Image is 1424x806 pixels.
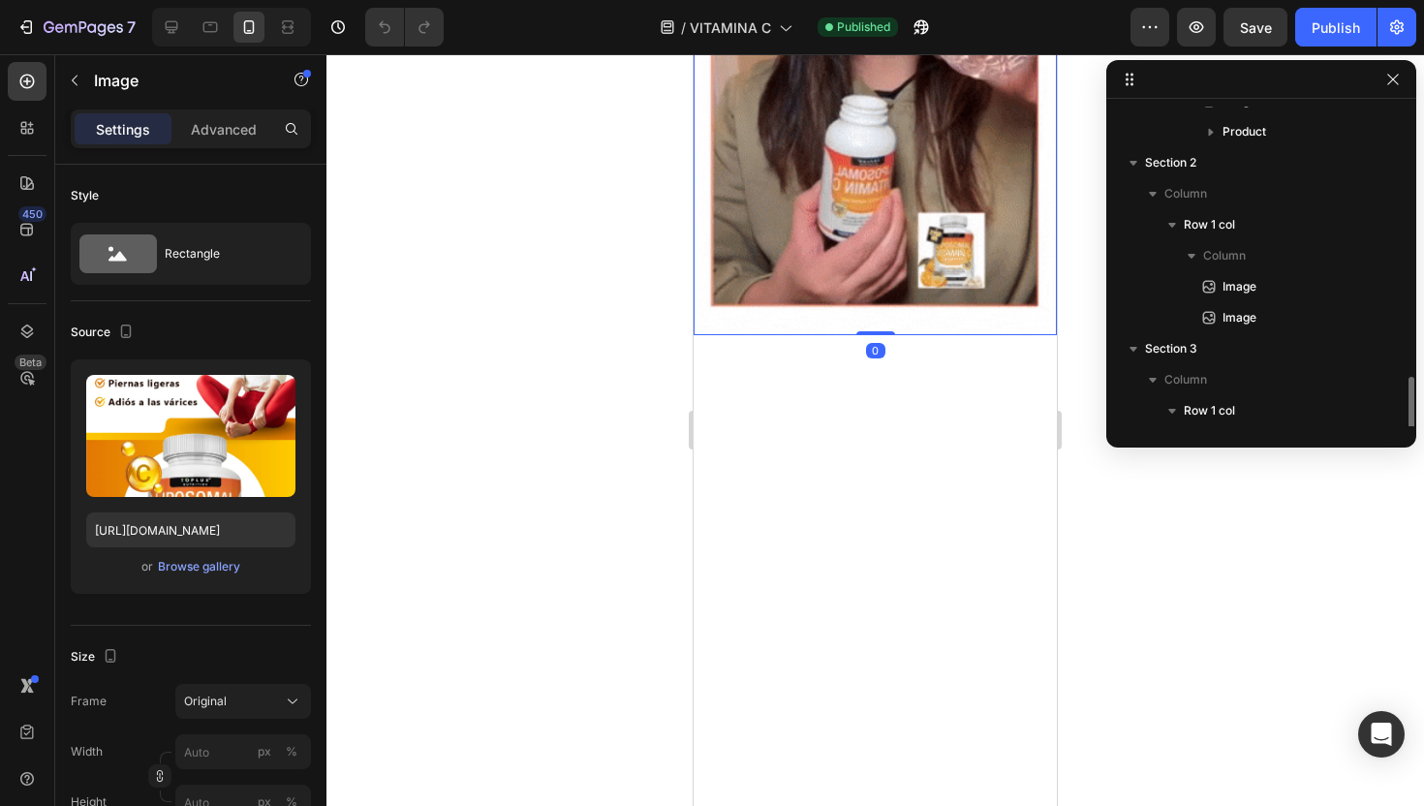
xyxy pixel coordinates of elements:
[286,743,297,760] div: %
[94,69,259,92] p: Image
[71,320,138,346] div: Source
[1164,370,1207,389] span: Column
[837,18,890,36] span: Published
[1145,153,1196,172] span: Section 2
[1295,8,1377,46] button: Publish
[86,512,295,547] input: https://example.com/image.jpg
[681,17,686,38] span: /
[1145,339,1197,358] span: Section 3
[158,558,240,575] div: Browse gallery
[175,684,311,719] button: Original
[71,644,122,670] div: Size
[1223,277,1256,296] span: Image
[15,355,46,370] div: Beta
[280,740,303,763] button: px
[1203,246,1246,265] span: Column
[1184,401,1235,420] span: Row 1 col
[96,119,150,139] p: Settings
[1223,122,1266,141] span: Product
[1240,19,1272,36] span: Save
[1223,8,1287,46] button: Save
[165,232,283,276] div: Rectangle
[18,206,46,222] div: 450
[1223,308,1256,327] span: Image
[71,187,99,204] div: Style
[71,743,103,760] label: Width
[86,375,295,497] img: preview-image
[8,8,144,46] button: 7
[175,734,311,769] input: px%
[258,743,271,760] div: px
[141,555,153,578] span: or
[1312,17,1360,38] div: Publish
[184,693,227,710] span: Original
[1164,184,1207,203] span: Column
[694,54,1057,806] iframe: Design area
[1358,711,1405,758] div: Open Intercom Messenger
[71,693,107,710] label: Frame
[1184,215,1235,234] span: Row 1 col
[127,15,136,39] p: 7
[365,8,444,46] div: Undo/Redo
[253,740,276,763] button: %
[690,17,771,38] span: VITAMINA C
[191,119,257,139] p: Advanced
[157,557,241,576] button: Browse gallery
